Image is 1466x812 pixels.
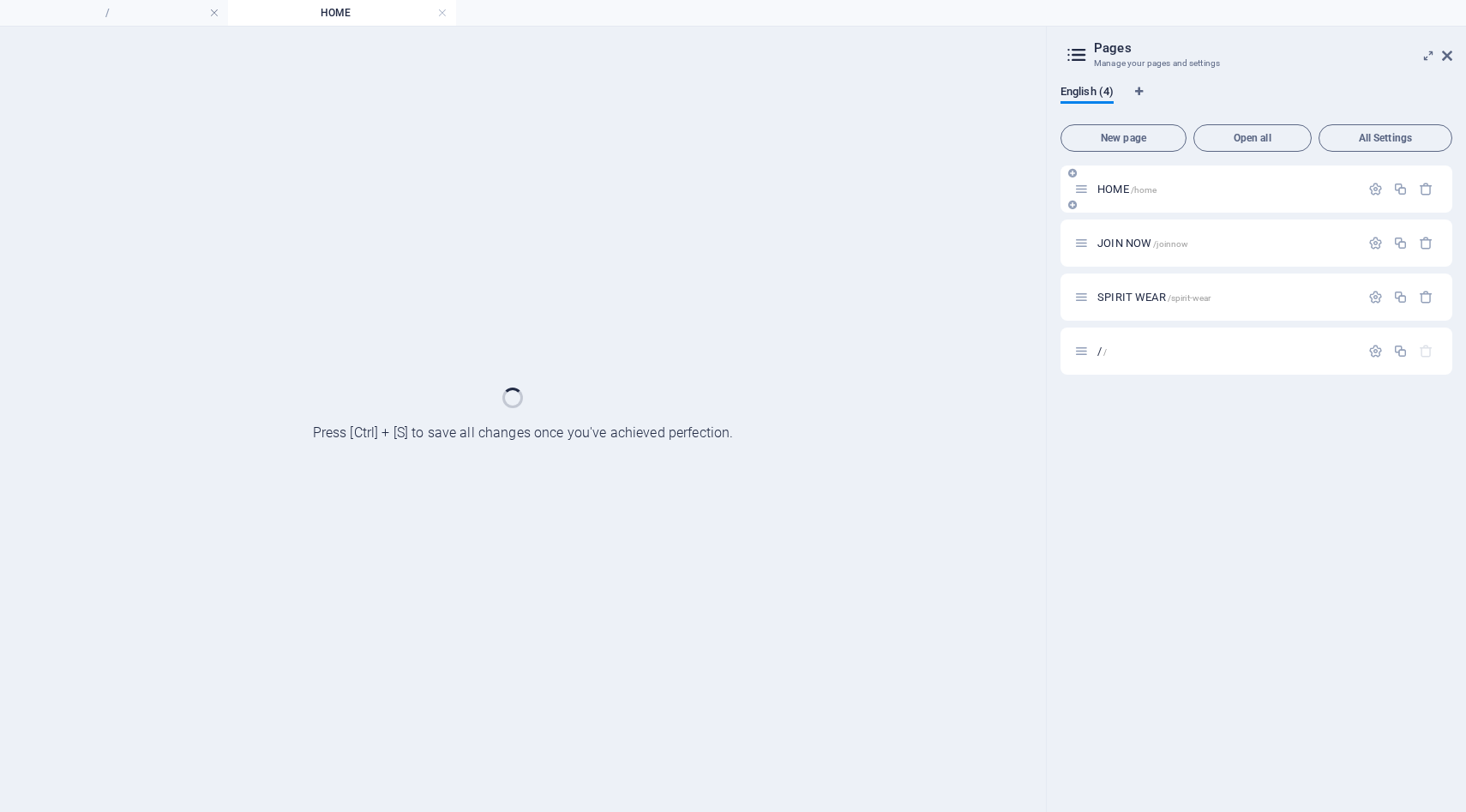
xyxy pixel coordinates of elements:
[228,3,456,22] h4: HOME
[1168,293,1211,303] span: /spirit-wear
[1092,346,1360,357] div: //
[1419,344,1433,358] div: The startpage cannot be deleted
[1393,290,1408,304] div: Duplicate
[1103,347,1107,357] span: /
[1393,236,1408,250] div: Duplicate
[1060,81,1114,105] span: English (4)
[1368,236,1383,250] div: Settings
[1368,290,1383,304] div: Settings
[1094,56,1418,71] h3: Manage your pages and settings
[1097,237,1188,250] span: JOIN NOW
[1368,182,1383,196] div: Settings
[1060,85,1452,117] div: Language Tabs
[1060,124,1187,152] button: New page
[1131,185,1157,195] span: /home
[1419,290,1433,304] div: Remove
[1068,133,1179,143] span: New page
[1419,236,1433,250] div: Remove
[1201,133,1304,143] span: Open all
[1326,133,1445,143] span: All Settings
[1097,345,1107,358] span: Click to open page
[1092,292,1360,303] div: SPIRIT WEAR/spirit-wear
[1097,183,1157,195] span: HOME
[1393,182,1408,196] div: Duplicate
[1092,183,1360,195] div: HOME/home
[1092,238,1360,249] div: JOIN NOW/joinnow
[1393,344,1408,358] div: Duplicate
[1094,40,1452,56] h2: Pages
[1153,239,1188,249] span: /joinnow
[1097,291,1211,304] span: Click to open page
[1319,124,1452,152] button: All Settings
[1419,182,1433,196] div: Remove
[1193,124,1312,152] button: Open all
[1368,344,1383,358] div: Settings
